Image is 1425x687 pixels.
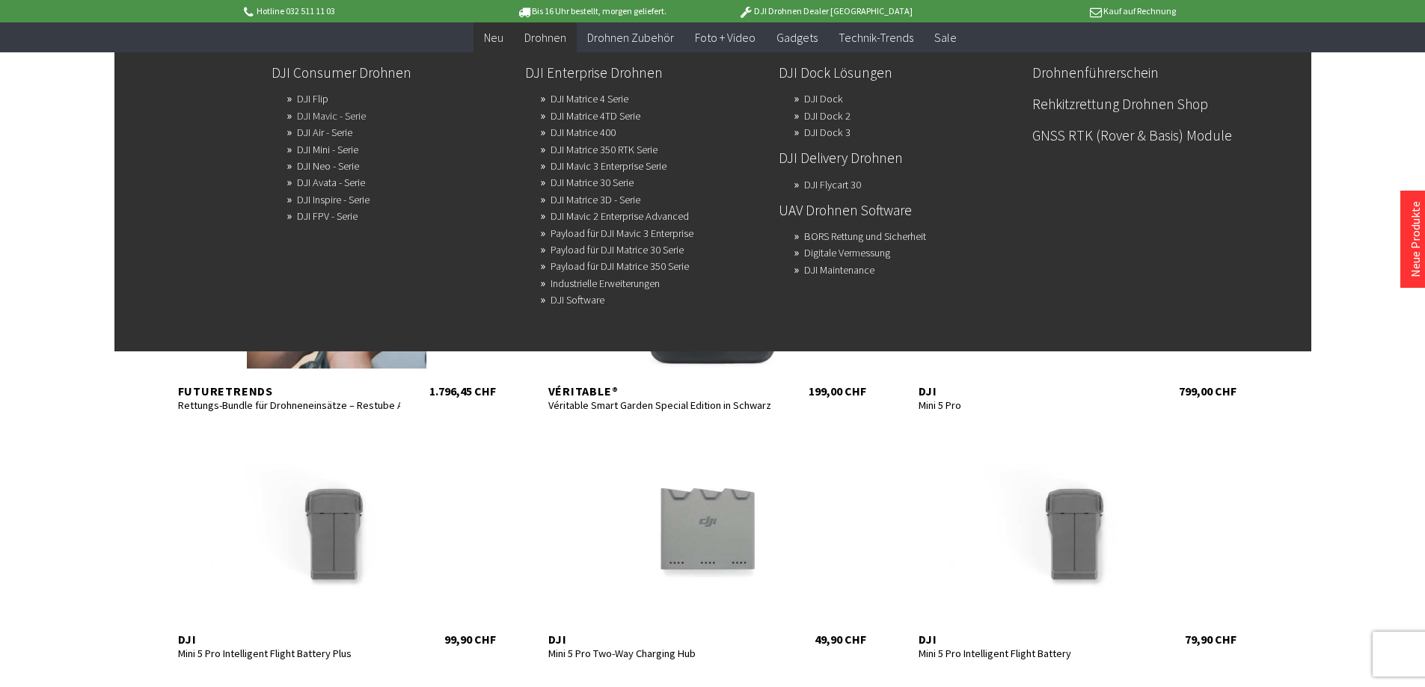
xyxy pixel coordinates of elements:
[297,139,358,160] a: DJI Mini - Serie
[828,22,924,53] a: Technik-Trends
[178,398,401,412] div: Rettungs-Bundle für Drohneneinsätze – Restube Automatic 75 + AD4 Abwurfsystem
[904,189,1251,398] a: DJI Mini 5 Pro 799,00 CHF
[708,2,942,20] p: DJI Drohnen Dealer [GEOGRAPHIC_DATA]
[429,383,496,398] div: 1.796,45 CHF
[919,383,1141,398] div: DJI
[474,22,514,53] a: Neu
[779,197,1020,223] a: UAV Drohnen Software
[919,647,1141,660] div: Mini 5 Pro Intelligent Flight Battery
[533,189,881,398] a: Véritable® Véritable Smart Garden Special Edition in Schwarz/Kupfer 199,00 CHF
[695,30,756,45] span: Foto + Video
[551,223,693,244] a: Payload für DJI Mavic 3 Enterprise
[551,139,658,160] a: DJI Matrice 350 RTK Serie
[551,239,684,260] a: Payload für DJI Matrice 30 Serie
[551,273,660,294] a: Industrielle Erweiterungen
[684,22,766,53] a: Foto + Video
[551,256,689,277] a: Payload für DJI Matrice 350 Serie
[1032,123,1274,148] a: GNSS RTK (Rover & Basis) Module
[804,226,926,247] a: BORS Rettung und Sicherheit
[804,259,874,280] a: DJI Maintenance
[1179,383,1236,398] div: 799,00 CHF
[163,189,511,398] a: Futuretrends Rettungs-Bundle für Drohneneinsätze – Restube Automatic 75 + AD4 Abwurfsystem 1.796,...
[444,632,496,647] div: 99,90 CHF
[839,30,913,45] span: Technik-Trends
[776,30,818,45] span: Gadgets
[551,289,604,310] a: DJI Software
[551,88,628,109] a: DJI Matrice 4 Serie
[804,88,843,109] a: DJI Dock
[766,22,828,53] a: Gadgets
[514,22,577,53] a: Drohnen
[297,105,366,126] a: DJI Mavic - Serie
[1032,60,1274,85] a: Drohnenführerschein
[577,22,684,53] a: Drohnen Zubehör
[924,22,967,53] a: Sale
[904,437,1251,647] a: DJI Mini 5 Pro Intelligent Flight Battery 79,90 CHF
[804,174,861,195] a: DJI Flycart 30
[1032,91,1274,117] a: Rehkitzrettung Drohnen Shop
[242,2,475,20] p: Hotline 032 511 11 03
[297,172,365,193] a: DJI Avata - Serie
[815,632,866,647] div: 49,90 CHF
[163,437,511,647] a: DJI Mini 5 Pro Intelligent Flight Battery Plus 99,90 CHF
[934,30,957,45] span: Sale
[551,172,634,193] a: DJI Matrice 30 Serie
[551,122,616,143] a: DJI Matrice 400
[804,122,851,143] a: DJI Dock 3
[297,189,370,210] a: DJI Inspire - Serie
[524,30,566,45] span: Drohnen
[587,30,674,45] span: Drohnen Zubehör
[533,437,881,647] a: DJI Mini 5 Pro Two-Way Charging Hub 49,90 CHF
[551,206,689,227] a: DJI Mavic 2 Enterprise Advanced
[551,189,640,210] a: DJI Matrice 3D - Serie
[551,155,666,176] a: DJI Mavic 3 Enterprise Serie
[297,88,328,109] a: DJI Flip
[804,242,890,263] a: Digitale Vermessung
[548,632,771,647] div: DJI
[178,647,401,660] div: Mini 5 Pro Intelligent Flight Battery Plus
[943,2,1176,20] p: Kauf auf Rechnung
[272,60,513,85] a: DJI Consumer Drohnen
[297,155,359,176] a: DJI Neo - Serie
[548,647,771,660] div: Mini 5 Pro Two-Way Charging Hub
[475,2,708,20] p: Bis 16 Uhr bestellt, morgen geliefert.
[484,30,503,45] span: Neu
[779,60,1020,85] a: DJI Dock Lösungen
[551,105,640,126] a: DJI Matrice 4TD Serie
[525,60,767,85] a: DJI Enterprise Drohnen
[919,632,1141,647] div: DJI
[804,105,851,126] a: DJI Dock 2
[1408,201,1423,277] a: Neue Produkte
[809,383,866,398] div: 199,00 CHF
[178,383,401,398] div: Futuretrends
[1185,632,1236,647] div: 79,90 CHF
[297,206,358,227] a: DJI FPV - Serie
[779,145,1020,170] a: DJI Delivery Drohnen
[297,122,352,143] a: DJI Air - Serie
[919,398,1141,412] div: Mini 5 Pro
[548,398,771,412] div: Véritable Smart Garden Special Edition in Schwarz/Kupfer
[178,632,401,647] div: DJI
[548,383,771,398] div: Véritable®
